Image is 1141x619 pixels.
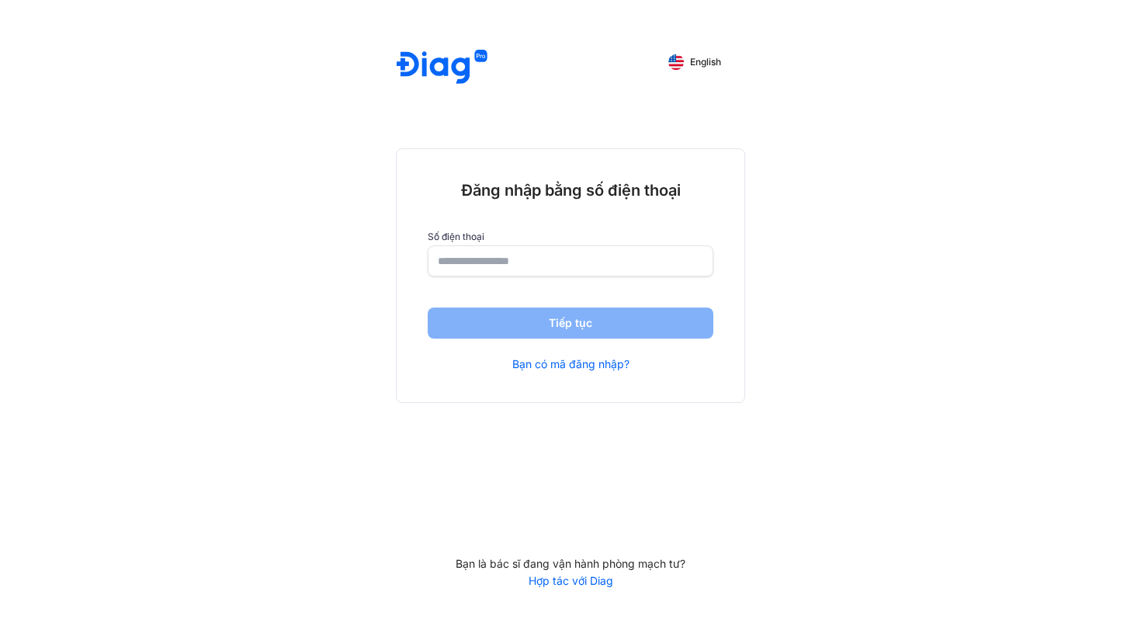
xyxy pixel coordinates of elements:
[428,180,713,200] div: Đăng nhập bằng số điện thoại
[428,308,713,339] button: Tiếp tục
[512,357,629,371] a: Bạn có mã đăng nhập?
[657,50,732,75] button: English
[428,231,713,242] label: Số điện thoại
[396,557,745,571] div: Bạn là bác sĩ đang vận hành phòng mạch tư?
[396,574,745,588] a: Hợp tác với Diag
[668,54,684,70] img: English
[690,57,721,68] span: English
[397,50,487,86] img: logo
